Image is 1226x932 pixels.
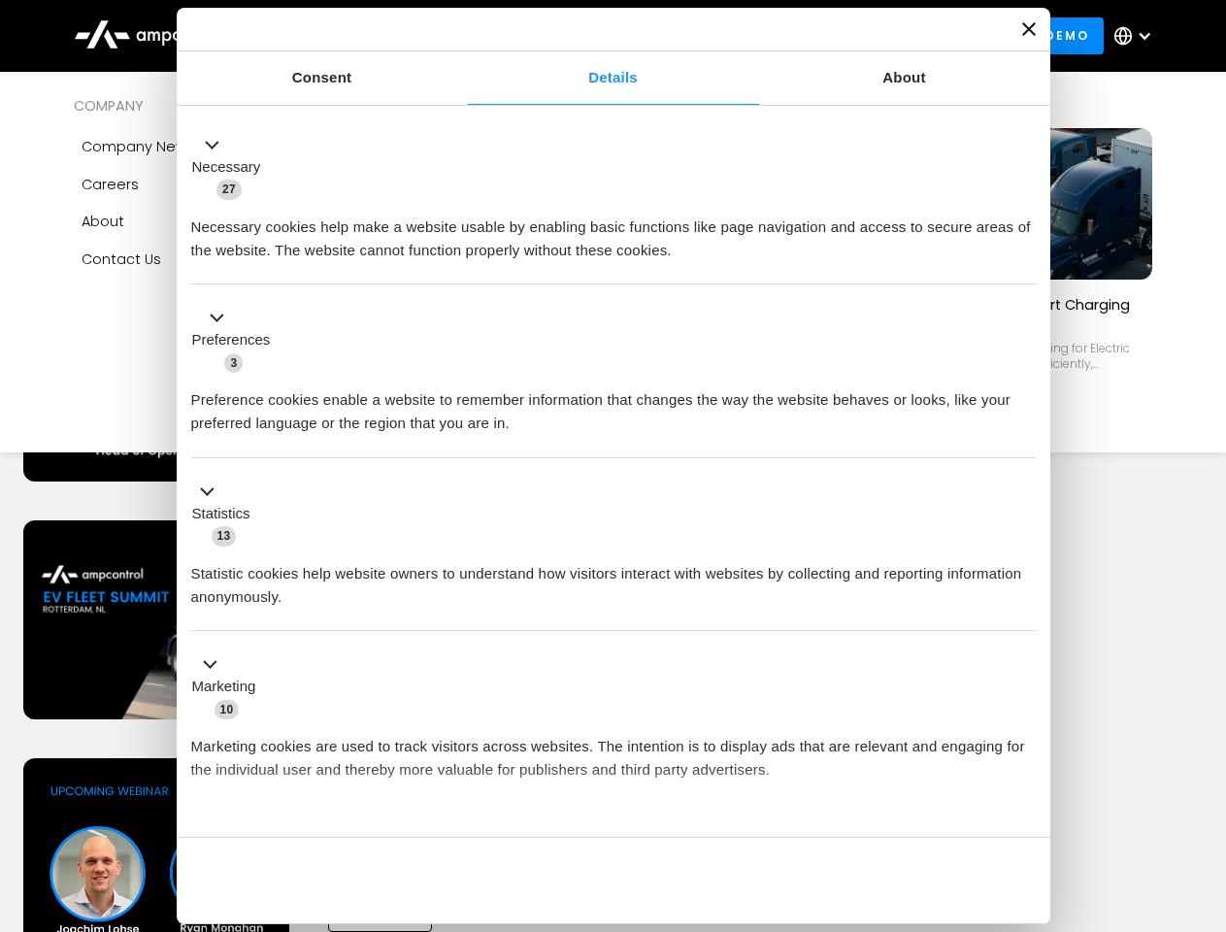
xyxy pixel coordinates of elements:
span: 10 [215,700,240,719]
label: Preferences [192,329,271,351]
button: Statistics (13) [191,480,262,548]
a: Contact Us [74,241,315,278]
button: Marketing (10) [191,653,268,721]
button: Preferences (3) [191,307,282,375]
div: Contact Us [82,249,161,270]
a: Details [468,51,759,105]
div: About [82,211,124,232]
label: Necessary [192,156,261,179]
span: 3 [224,353,243,373]
a: About [759,51,1050,105]
button: Unclassified (2) [191,826,350,850]
div: Statistic cookies help website owners to understand how visitors interact with websites by collec... [191,548,1036,609]
span: 13 [212,526,237,546]
a: Careers [74,166,315,203]
div: Company news [82,136,195,157]
button: Necessary (27) [191,133,273,201]
div: Necessary cookies help make a website usable by enabling basic functions like page navigation and... [191,201,1036,262]
label: Statistics [192,503,250,525]
div: COMPANY [74,95,315,116]
label: Marketing [192,676,256,698]
div: Preference cookies enable a website to remember information that changes the way the website beha... [191,374,1036,435]
button: Okay [756,852,1035,909]
a: Consent [177,51,468,105]
div: Marketing cookies are used to track visitors across websites. The intention is to display ads tha... [191,720,1036,782]
div: Careers [82,174,139,195]
span: 2 [320,829,339,849]
a: About [74,203,315,240]
button: Close banner [1022,22,1036,36]
a: Company news [74,128,315,165]
span: 27 [216,180,242,199]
